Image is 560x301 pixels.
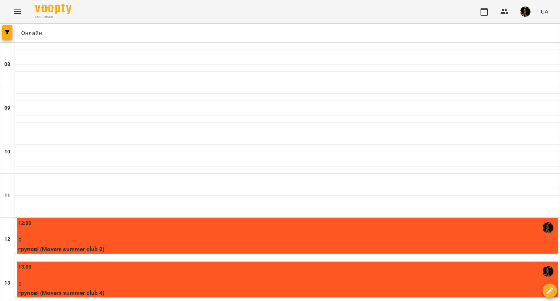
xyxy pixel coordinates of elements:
[18,280,556,289] p: 5
[18,29,42,38] p: Онлайн
[18,219,32,227] label: 12:00
[4,235,10,243] h6: 12
[35,15,71,20] span: For Business
[18,245,556,254] p: групові (Movers summer club 2)
[538,5,551,18] button: UA
[541,8,548,15] span: UA
[18,263,32,271] label: 13:00
[542,222,553,233] img: Катерина Халимендик
[520,7,530,17] img: 1b79b5faa506ccfdadca416541874b02.jpg
[4,192,10,200] h6: 11
[542,266,553,277] img: Катерина Халимендик
[35,4,71,14] img: Voopty Logo
[18,236,556,245] p: 5
[9,3,26,20] button: Menu
[18,289,556,297] p: групові (Movers summer club 4)
[4,148,10,156] h6: 10
[4,60,10,69] h6: 08
[4,279,10,287] h6: 13
[4,104,10,112] h6: 09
